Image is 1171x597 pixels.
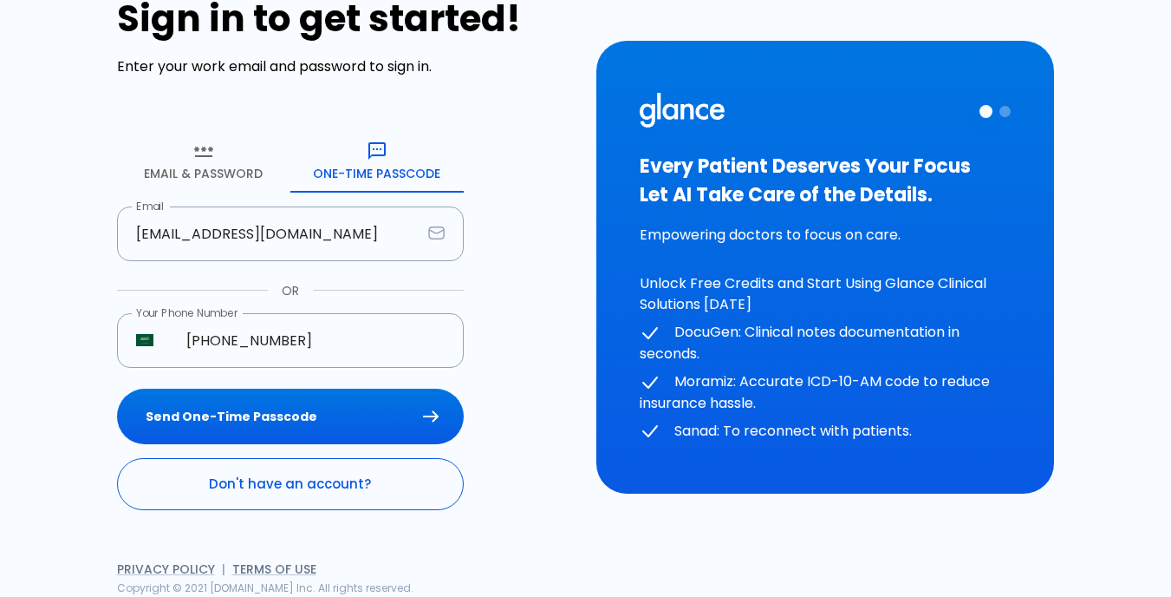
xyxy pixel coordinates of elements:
[222,561,225,578] span: |
[117,581,413,595] span: Copyright © 2021 [DOMAIN_NAME] Inc. All rights reserved.
[117,458,464,510] a: Don't have an account?
[117,389,464,445] button: Send One-Time Passcode
[232,561,316,578] a: Terms of Use
[117,130,290,193] button: Email & Password
[640,371,1012,414] p: Moramiz: Accurate ICD-10-AM code to reduce insurance hassle.
[640,152,1012,209] h3: Every Patient Deserves Your Focus Let AI Take Care of the Details.
[640,225,1012,246] p: Empowering doctors to focus on care.
[290,130,464,193] button: One-Time Passcode
[640,273,1012,315] p: Unlock Free Credits and Start Using Glance Clinical Solutions [DATE]
[129,325,160,356] button: Select country
[282,282,299,299] p: OR
[117,56,576,77] p: Enter your work email and password to sign in.
[640,421,1012,443] p: Sanad: To reconnect with patients.
[640,322,1012,364] p: DocuGen: Clinical notes documentation in seconds.
[136,334,153,346] img: unknown
[117,561,215,578] a: Privacy Policy
[117,207,421,261] input: dr.ahmed@clinic.com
